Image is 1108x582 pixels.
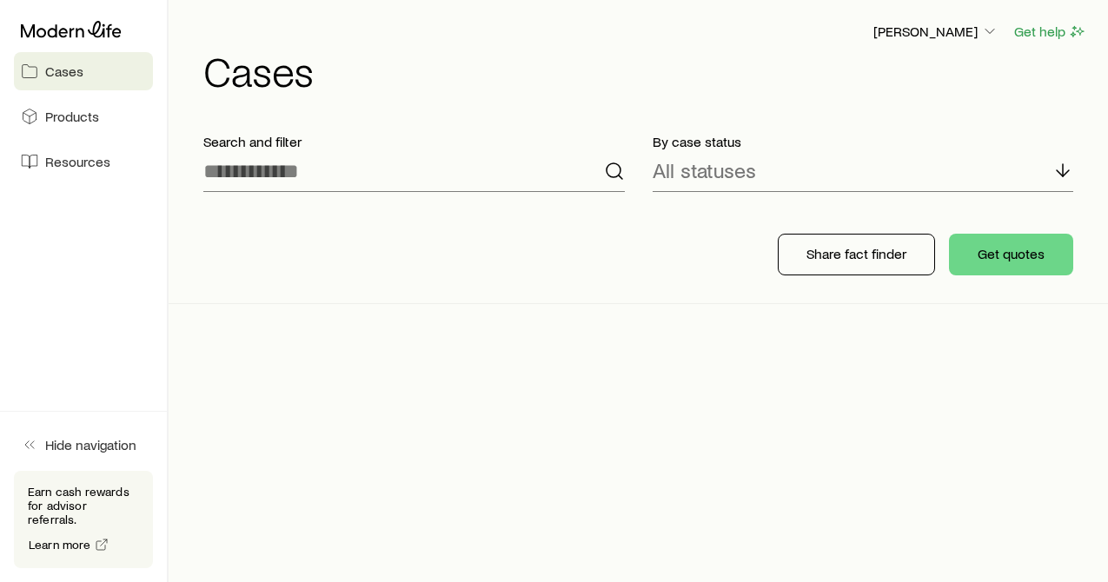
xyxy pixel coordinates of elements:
[45,63,83,80] span: Cases
[653,158,756,182] p: All statuses
[778,234,935,275] button: Share fact finder
[28,485,139,526] p: Earn cash rewards for advisor referrals.
[14,52,153,90] a: Cases
[806,245,906,262] p: Share fact finder
[14,142,153,181] a: Resources
[653,133,1074,150] p: By case status
[45,153,110,170] span: Resources
[14,426,153,464] button: Hide navigation
[14,471,153,568] div: Earn cash rewards for advisor referrals.Learn more
[949,234,1073,275] button: Get quotes
[45,436,136,453] span: Hide navigation
[872,22,999,43] button: [PERSON_NAME]
[203,133,625,150] p: Search and filter
[1013,22,1087,42] button: Get help
[203,50,1087,91] h1: Cases
[873,23,999,40] p: [PERSON_NAME]
[29,539,91,551] span: Learn more
[14,97,153,136] a: Products
[45,108,99,125] span: Products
